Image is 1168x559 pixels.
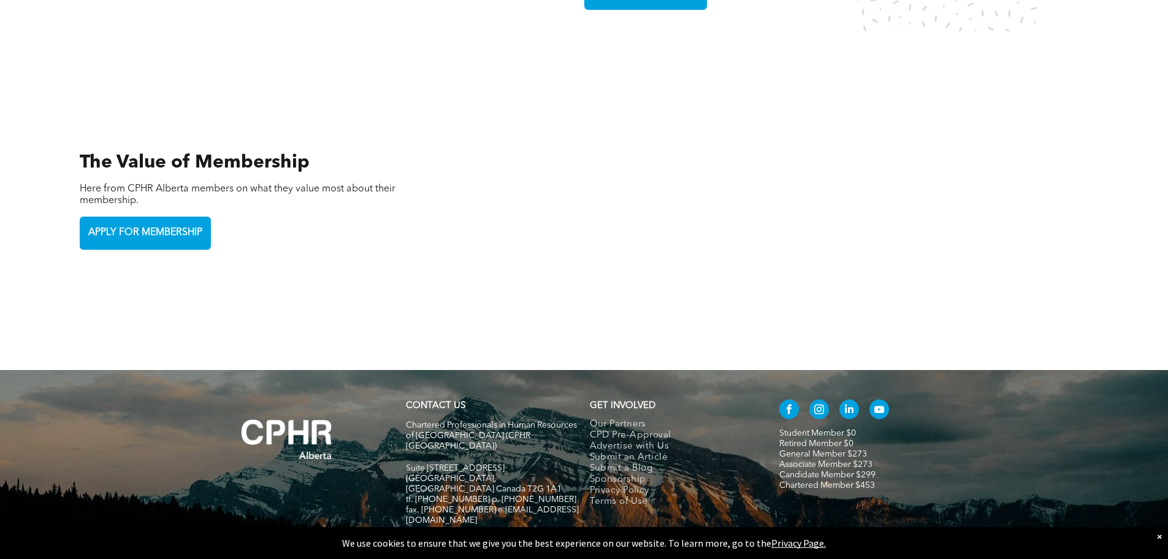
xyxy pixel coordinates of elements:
a: Candidate Member $299 [779,471,876,479]
a: CPD Pre-Approval [590,430,754,441]
span: GET INVOLVED [590,401,655,411]
a: Terms of Use [590,496,754,507]
a: Retired Member $0 [779,439,853,448]
a: CONTACT US [406,401,465,411]
span: Chartered Professionals in Human Resources of [GEOGRAPHIC_DATA] (CPHR [GEOGRAPHIC_DATA]) [406,421,577,450]
a: youtube [869,399,889,422]
a: APPLY FOR MEMBERSHIP [80,217,211,250]
a: Sponsorship [590,474,754,485]
a: Advertise with Us [590,441,754,452]
span: Suite [STREET_ADDRESS] [406,464,505,472]
span: The Value of Membership [80,153,310,172]
a: Student Member $0 [779,429,856,438]
span: tf. [PHONE_NUMBER] p. [PHONE_NUMBER] [406,495,576,504]
a: facebook [779,399,799,422]
span: Here from CPHR Alberta members on what they value most about their membership. [80,184,395,206]
a: Privacy Policy [590,485,754,496]
span: APPLY FOR MEMBERSHIP [84,221,207,245]
a: Our Partners [590,419,754,430]
a: Submit a Blog [590,463,754,474]
span: [GEOGRAPHIC_DATA], [GEOGRAPHIC_DATA] Canada T2G 1A1 [406,474,562,493]
img: A white background with a few lines on it [216,395,357,484]
span: fax. [PHONE_NUMBER] e:[EMAIL_ADDRESS][DOMAIN_NAME] [406,506,579,525]
a: linkedin [839,399,859,422]
a: Associate Member $273 [779,460,872,469]
a: Chartered Member $453 [779,481,875,490]
a: Privacy Page. [771,537,826,549]
div: Dismiss notification [1157,530,1162,542]
a: instagram [809,399,829,422]
a: General Member $273 [779,450,867,458]
a: Submit an Article [590,452,754,463]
